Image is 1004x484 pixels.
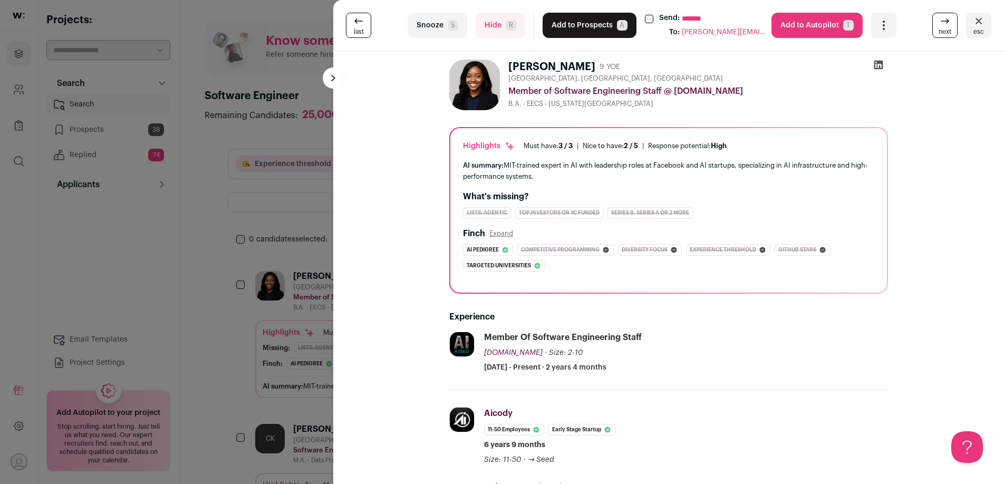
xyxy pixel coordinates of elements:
div: Must have: [524,142,573,150]
span: Diversity focus [622,245,668,255]
h2: Experience [449,311,888,323]
div: 9 YOE [600,62,620,72]
button: Add to ProspectsA [543,13,636,38]
img: 5ed5fc6596260ed79ae0341cddae0ca8a1e78d4f2445a81869c496364753ddbc.jpg [449,60,500,110]
div: Highlights [463,141,515,151]
div: Member of Software Engineering Staff @ [DOMAIN_NAME] [508,85,888,98]
span: S [448,20,458,31]
button: Add to AutopilotT [771,13,863,38]
span: next [939,27,951,36]
img: e38609ad083b3a3d38cd2f56d5c048164bde99de0dc9336425f44fcf6aa62367.jpg [450,408,474,432]
span: T [843,20,854,31]
span: A [617,20,627,31]
div: MIT-trained expert in AI with leadership roles at Facebook and AI startups, specializing in AI in... [463,160,874,182]
span: Aicody [484,409,513,418]
span: 2 / 5 [624,142,638,149]
h1: [PERSON_NAME] [508,60,595,74]
h2: What's missing? [463,190,874,203]
span: → Seed [528,456,554,463]
a: next [932,13,958,38]
span: 6 years 9 months [484,440,545,450]
div: Lists: Agentic [463,207,511,219]
span: High [711,142,727,149]
span: Github stars [778,245,816,255]
button: Expand [489,229,513,238]
span: 3 / 3 [558,142,573,149]
button: HideR [476,13,525,38]
span: [GEOGRAPHIC_DATA], [GEOGRAPHIC_DATA], [GEOGRAPHIC_DATA] [508,74,723,83]
div: Nice to have: [583,142,638,150]
button: Open dropdown [871,13,896,38]
li: 11-50 employees [484,424,544,435]
span: Experience threshold [690,245,756,255]
div: B.A. - EECS - [US_STATE][GEOGRAPHIC_DATA] [508,100,888,108]
span: Competitive programming [521,245,600,255]
span: Targeted universities [467,260,531,271]
a: last [346,13,371,38]
iframe: Help Scout Beacon - Open [951,431,983,463]
span: esc [973,27,984,36]
div: To: [669,27,680,38]
span: R [506,20,516,31]
span: · Size: 2-10 [545,349,583,356]
div: Series B, Series A or 2 more [607,207,693,219]
button: Close [966,13,991,38]
span: [DATE] - Present · 2 years 4 months [484,362,606,373]
li: Early Stage Startup [548,424,615,435]
div: Response potential: [648,142,727,150]
span: last [354,27,364,36]
img: 9c46eae172de2ed7de587328841fda23c1f91e6f6789cbb0a4e240370899d9f4.jpg [450,332,474,356]
span: [PERSON_NAME][EMAIL_ADDRESS][DOMAIN_NAME] [682,27,766,38]
label: Send: [659,13,680,25]
div: Top Investors or YC Funded [515,207,603,219]
span: AI summary: [463,162,504,169]
div: Member of Software Engineering Staff [484,332,642,343]
span: [DOMAIN_NAME] [484,349,543,356]
ul: | | [524,142,727,150]
span: Size: 11-50 [484,456,522,463]
span: · [524,454,526,465]
h2: Finch [463,227,485,240]
span: Ai pedigree [467,245,499,255]
button: SnoozeS [408,13,467,38]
